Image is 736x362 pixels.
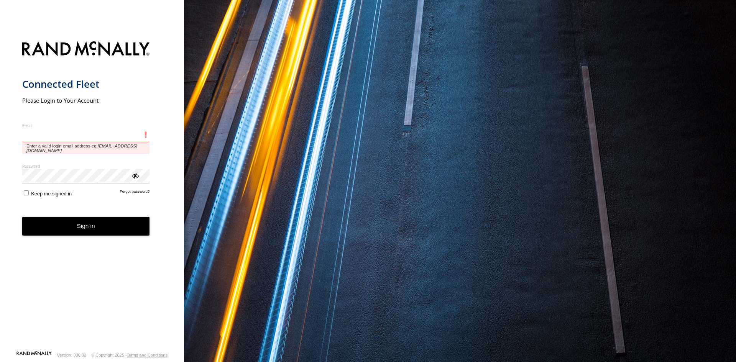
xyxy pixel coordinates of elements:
img: Rand McNally [22,40,150,59]
span: Enter a valid login email address eg. [22,142,150,154]
em: [EMAIL_ADDRESS][DOMAIN_NAME] [26,144,137,153]
label: Password [22,163,150,169]
div: Version: 306.00 [57,353,86,357]
button: Sign in [22,217,150,236]
a: Forgot password? [120,189,150,197]
a: Visit our Website [16,351,52,359]
input: Keep me signed in [24,190,29,195]
label: Email [22,123,150,128]
div: ViewPassword [131,172,139,179]
span: Keep me signed in [31,191,72,197]
h1: Connected Fleet [22,78,150,90]
div: © Copyright 2025 - [91,353,168,357]
h2: Please Login to Your Account [22,97,150,104]
form: main [22,37,162,351]
a: Terms and Conditions [127,353,168,357]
